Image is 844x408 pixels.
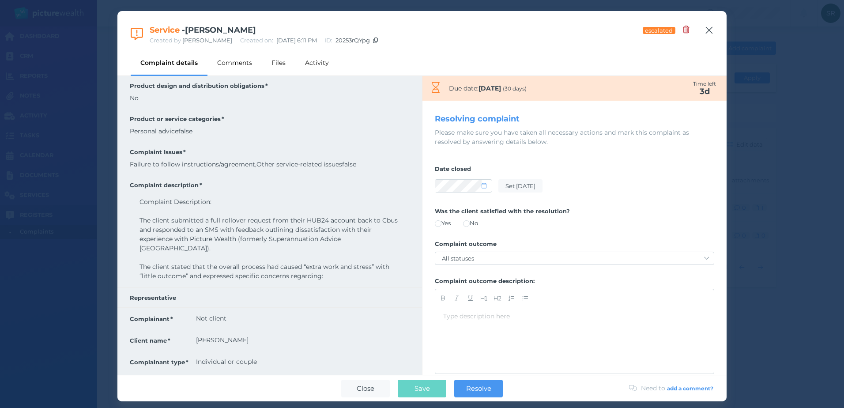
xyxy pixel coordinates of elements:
[262,50,295,76] div: Files
[276,37,317,44] span: [DATE] 6:11 PM
[324,37,332,44] span: ID:
[139,216,399,252] span: The client submitted a full rollover request from their HUB24 account back to Cbus and responded ...
[410,384,434,393] span: Save
[240,37,273,44] span: Created on:
[435,277,714,289] label: Complaint outcome description:
[501,182,539,189] span: Set [DATE]
[435,208,714,219] label: Was the client satisfied with the resolution?
[463,219,478,227] label: No
[449,84,527,92] span: Due date:
[130,359,196,366] label: Complainant type
[373,37,378,44] span: Click to copy complaint ID to clipboard
[139,198,211,206] span: Complaint Description:
[196,358,257,366] span: Individual or couple
[130,148,410,160] label: Complaint Issues
[130,337,196,344] label: Client name
[130,127,192,135] span: Personal advicefalse
[139,263,391,280] span: The client stated that the overall process had caused “extra work and stress” with “little outcom...
[130,181,410,193] label: Complaint description
[295,50,339,76] div: Activity
[180,25,256,35] span: - [PERSON_NAME]
[644,27,674,34] span: escalated
[131,50,207,76] div: Complaint details
[454,380,503,397] button: Resolve
[130,94,139,102] span: No
[130,315,196,322] label: Complainant
[705,24,713,36] button: Close
[435,219,451,227] label: Yes
[641,384,667,392] span: Need to
[196,336,249,344] span: [PERSON_NAME]
[335,37,370,44] span: Click to copy complaint ID to clipboard
[130,160,356,168] span: Failure to follow instructions/agreement, Other service-related issuesfalse
[130,115,410,127] label: Product or service categories
[700,87,710,96] span: Due 11/09/2025
[462,384,496,393] span: Resolve
[683,25,690,35] span: Delete this complaint
[352,384,379,393] span: Close
[435,114,520,124] span: Resolving complaint
[667,385,713,392] a: add a comment?
[207,50,262,76] div: Comments
[130,294,196,301] label: Representative
[398,380,446,397] button: Save
[693,80,716,87] span: Time left
[196,314,226,322] span: Not client
[130,82,410,94] label: Product design and distribution obligations
[435,240,714,252] label: Complaint outcome
[182,37,232,44] span: [PERSON_NAME]
[150,37,232,44] span: Created by
[341,380,390,397] button: Close
[479,84,501,92] strong: [DATE]
[435,128,714,147] p: Please make sure you have taken all necessary actions and mark this complaint as resolved by answ...
[498,179,543,193] button: Set [DATE]
[435,165,714,177] label: Date closed
[150,25,180,35] span: Service
[503,85,527,92] span: (30 days)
